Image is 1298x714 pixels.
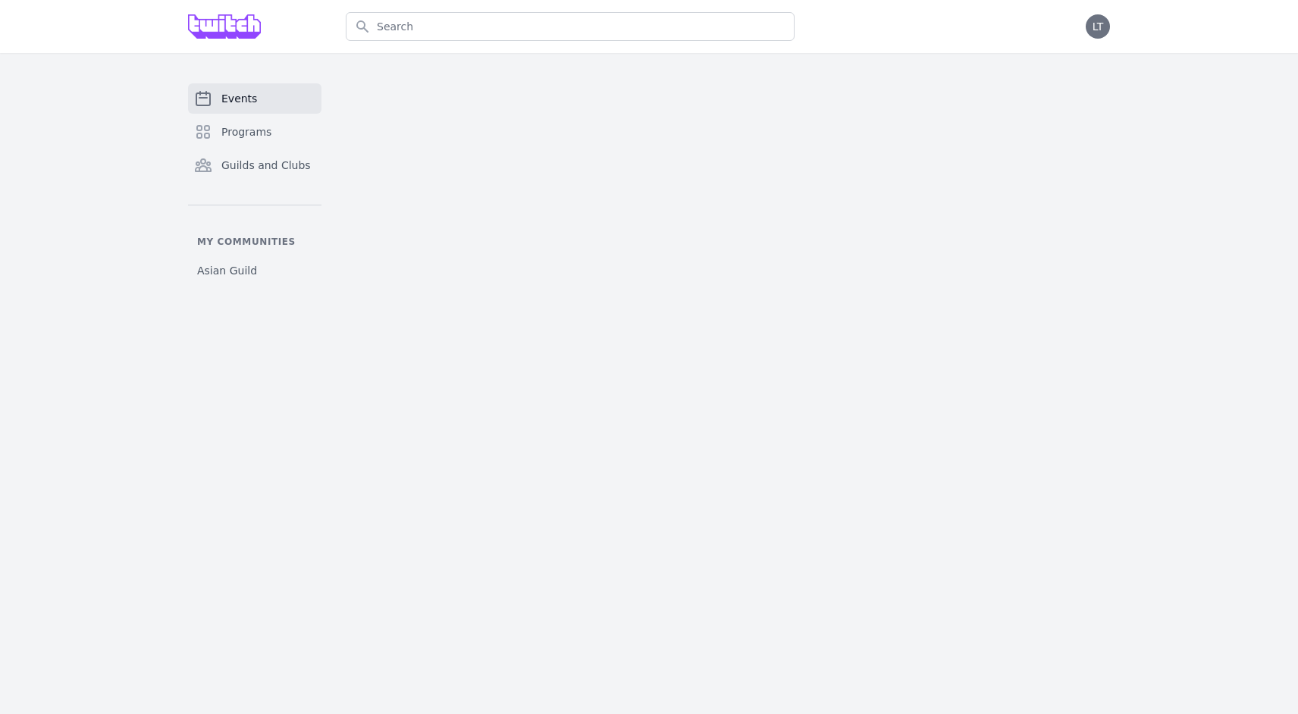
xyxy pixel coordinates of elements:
span: LT [1093,21,1103,32]
input: Search [346,12,795,41]
nav: Sidebar [188,83,321,284]
img: Grove [188,14,261,39]
span: Guilds and Clubs [221,158,311,173]
p: My communities [188,236,321,248]
a: Asian Guild [188,257,321,284]
span: Events [221,91,257,106]
button: LT [1086,14,1110,39]
a: Programs [188,117,321,147]
span: Asian Guild [197,263,257,278]
a: Events [188,83,321,114]
span: Programs [221,124,271,139]
a: Guilds and Clubs [188,150,321,180]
